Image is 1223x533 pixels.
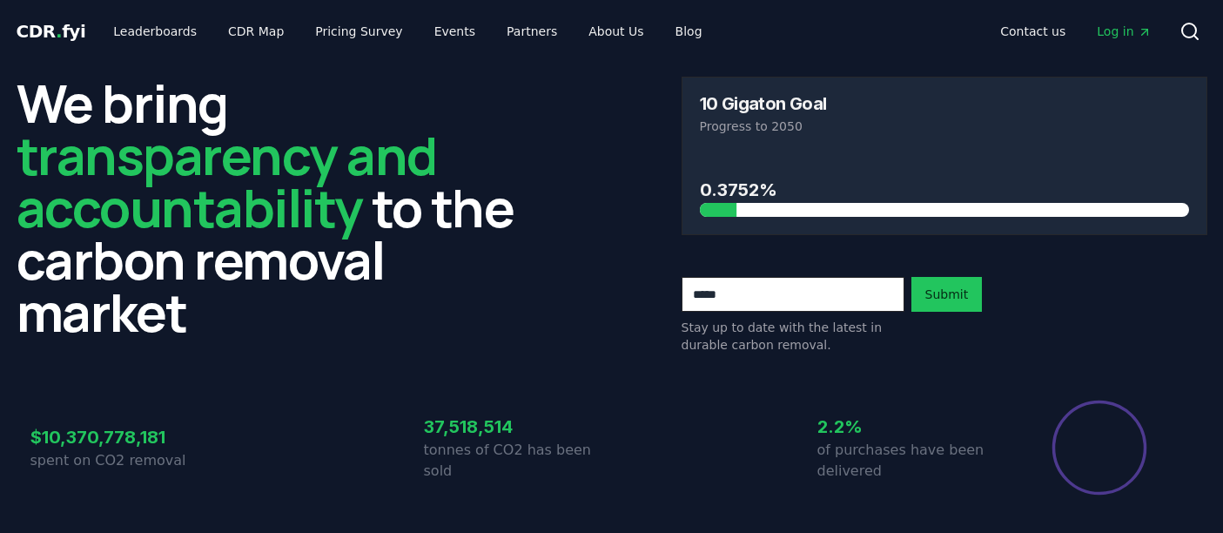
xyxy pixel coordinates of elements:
a: CDR.fyi [17,19,86,44]
p: Progress to 2050 [700,118,1189,135]
nav: Main [986,16,1165,47]
h3: $10,370,778,181 [30,424,218,450]
a: Contact us [986,16,1079,47]
nav: Main [99,16,716,47]
span: . [56,21,62,42]
p: spent on CO2 removal [30,450,218,471]
a: Pricing Survey [301,16,416,47]
p: Stay up to date with the latest in durable carbon removal. [682,319,904,354]
h3: 37,518,514 [424,414,612,440]
h3: 2.2% [817,414,1005,440]
h3: 0.3752% [700,177,1189,203]
button: Submit [911,277,983,312]
div: Percentage of sales delivered [1051,399,1148,496]
a: Leaderboards [99,16,211,47]
a: CDR Map [214,16,298,47]
p: of purchases have been delivered [817,440,1005,482]
a: Partners [493,16,571,47]
span: CDR fyi [17,21,86,42]
p: tonnes of CO2 has been sold [424,440,612,482]
a: Blog [662,16,716,47]
h2: We bring to the carbon removal market [17,77,542,338]
h3: 10 Gigaton Goal [700,95,827,112]
span: Log in [1097,23,1151,40]
a: Log in [1083,16,1165,47]
a: About Us [575,16,657,47]
span: transparency and accountability [17,119,437,243]
a: Events [420,16,489,47]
